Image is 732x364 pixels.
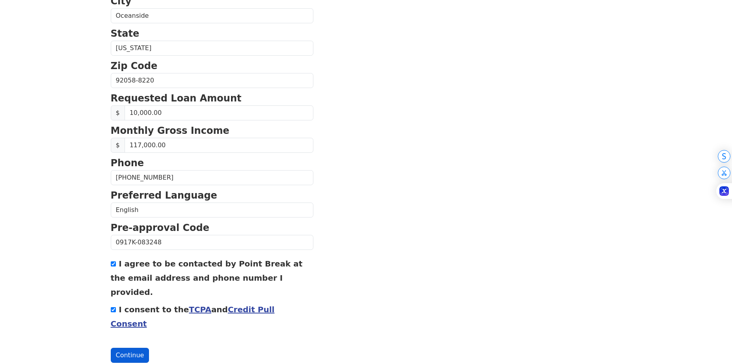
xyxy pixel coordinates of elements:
[111,348,149,363] button: Continue
[111,158,144,169] strong: Phone
[111,235,313,250] input: Pre-approval Code
[111,138,125,153] span: $
[111,8,313,23] input: City
[111,124,313,138] p: Monthly Gross Income
[111,259,303,297] label: I agree to be contacted by Point Break at the email address and phone number I provided.
[111,190,217,201] strong: Preferred Language
[111,60,158,71] strong: Zip Code
[111,93,242,104] strong: Requested Loan Amount
[125,138,313,153] input: Monthly Gross Income
[111,28,140,39] strong: State
[111,73,313,88] input: Zip Code
[111,305,275,328] label: I consent to the and
[111,170,313,185] input: Phone
[189,305,211,314] a: TCPA
[111,222,210,233] strong: Pre-approval Code
[111,105,125,120] span: $
[125,105,313,120] input: Requested Loan Amount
